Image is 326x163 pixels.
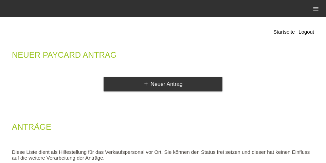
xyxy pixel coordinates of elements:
[298,29,314,35] a: Logout
[143,81,149,87] i: add
[12,149,314,161] p: Diese Liste dient als Hilfestellung für das Verkaufspersonal vor Ort, Sie können den Status frei ...
[12,124,314,134] h2: Anträge
[104,77,222,91] a: addNeuer Antrag
[12,52,314,62] h2: Neuer Paycard Antrag
[309,6,323,11] a: menu
[312,5,319,12] i: menu
[273,29,295,35] a: Startseite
